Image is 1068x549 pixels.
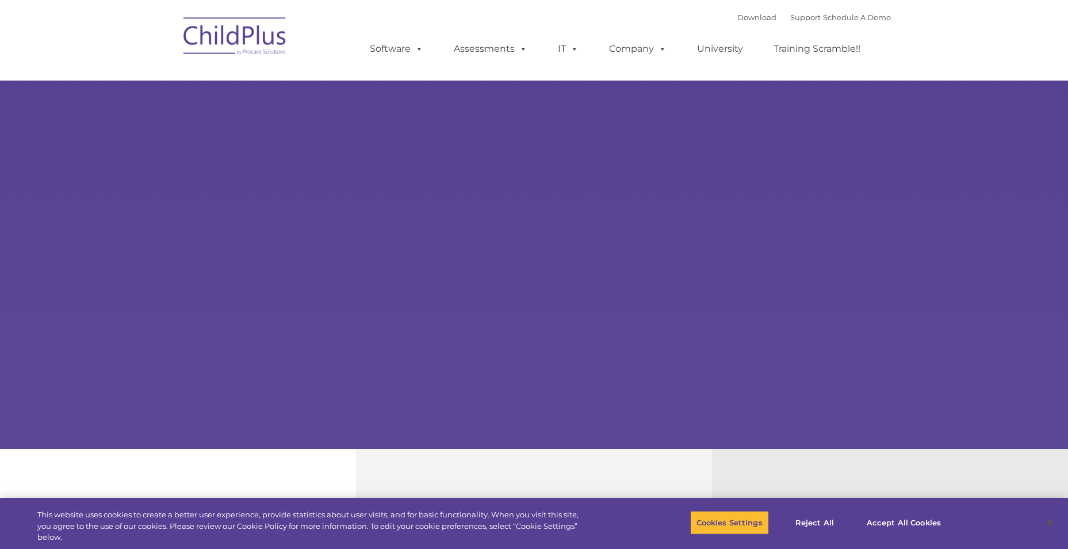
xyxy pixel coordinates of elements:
a: Download [737,13,776,22]
button: Accept All Cookies [860,510,947,535]
a: University [686,37,755,60]
a: Training Scramble!! [762,37,872,60]
button: Close [1037,510,1062,535]
a: Software [358,37,435,60]
font: | [737,13,891,22]
button: Reject All [779,510,851,535]
a: Schedule A Demo [823,13,891,22]
a: Assessments [442,37,539,60]
img: ChildPlus by Procare Solutions [178,9,293,67]
a: Company [598,37,678,60]
a: Support [790,13,821,22]
div: This website uses cookies to create a better user experience, provide statistics about user visit... [37,509,587,543]
a: IT [546,37,590,60]
button: Cookies Settings [690,510,769,535]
